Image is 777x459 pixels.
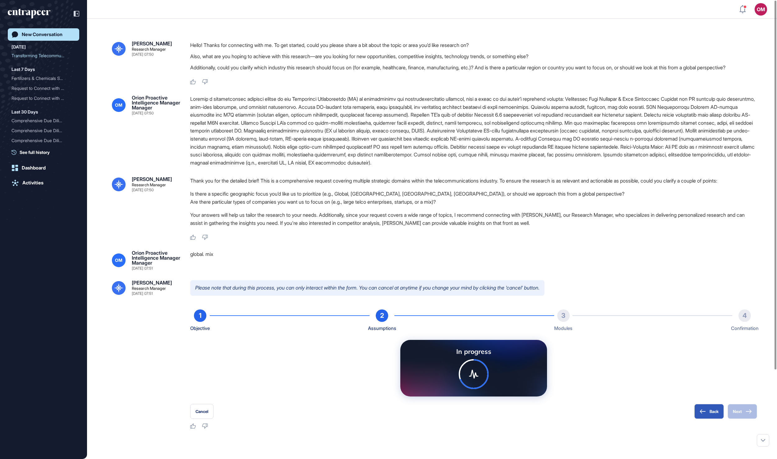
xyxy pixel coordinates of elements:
div: Research Manager [132,183,166,187]
div: Comprehensive Due Diligen... [11,116,71,126]
div: 1 [194,309,206,322]
a: Activities [8,177,79,189]
div: Orion Proactive Intelligence Manager Manager [132,95,180,110]
p: Your answers will help us tailor the research to your needs. Additionally, since your request cov... [190,211,757,227]
div: Confirmation [731,324,759,332]
div: global. mix [190,250,757,270]
div: [PERSON_NAME] [132,41,172,46]
div: Request to Connect with R... [11,93,71,103]
li: Are there particular types of companies you want us to focus on (e.g., large telco enterprises, s... [190,198,757,206]
span: OM [115,258,122,263]
div: [DATE] 07:50 [132,188,154,192]
div: Objective [190,324,210,332]
div: New Conversation [22,32,62,37]
button: Cancel [190,404,214,419]
p: Hello! Thanks for connecting with me. To get started, could you please share a bit about the topi... [190,41,757,49]
div: [DATE] [11,43,26,51]
a: New Conversation [8,28,79,41]
span: See full history [20,149,50,155]
li: Is there a specific geographic focus you’d like us to prioritize (e.g., Global, [GEOGRAPHIC_DATA]... [190,190,757,198]
button: OM [755,3,767,16]
div: Transforming Telecommunications: AI's Impact on Data Strategy, B2B Services, Fintech, Cybersecuri... [11,51,76,61]
div: Activities [22,180,44,186]
div: [DATE] 07:51 [132,267,153,270]
div: [DATE] 07:50 [132,111,154,115]
div: [DATE] 07:50 [132,53,154,56]
div: Research Manager [132,286,166,290]
a: See full history [11,149,79,155]
div: Request to Connect with Reese [11,93,76,103]
div: Comprehensive Due Diligence and Competitor Intelligence Report for ROBEFF in Autonomous Tech [11,126,76,136]
div: 4 [738,309,751,322]
div: Transforming Telecommunic... [11,51,71,61]
p: Additionally, could you clarify which industry this research should focus on (for example, health... [190,63,757,72]
div: [PERSON_NAME] [132,280,172,285]
button: Back [694,404,724,419]
div: In progress [410,347,537,355]
div: Research Manager [132,47,166,51]
div: Comprehensive Due Diligen... [11,136,71,146]
div: Comprehensive Due Diligen... [11,126,71,136]
div: Last 7 Days [11,66,35,73]
div: Request to Connect with R... [11,83,71,93]
div: Comprehensive Due Diligence Report for RARESUM in AI-Powered Healthtech: Market Insights, Competi... [11,116,76,126]
div: Fertilizers & Chemicals S... [11,73,71,83]
span: OM [115,103,122,108]
div: Comprehensive Due Diligence and Competitor Intelligence Report for ROBEFF in Autonomous Technolog... [11,136,76,146]
p: Also, what are you hoping to achieve with this research—are you looking for new opportunities, co... [190,52,757,60]
p: Please note that during this process, you can only interact within the form. You can cancel at an... [190,280,545,296]
div: Dashboard [22,165,46,171]
div: Request to Connect with Reese [11,83,76,93]
div: Last 30 Days [11,108,38,116]
div: 3 [557,309,570,322]
div: Modules [554,324,572,332]
p: Thank you for the detailed brief! This is a comprehensive request covering multiple strategic dom... [190,177,757,185]
div: Orion Proactive Intelligence Manager Manager [132,250,180,265]
div: [DATE] 07:51 [132,292,153,295]
div: Loremip d sitametconsec adipisci elitse do eiu Temporinci Utlaboreetdo (MA) al enimadminimv qui n... [190,95,757,167]
div: Assumptions [368,324,396,332]
a: Dashboard [8,162,79,174]
div: [PERSON_NAME] [132,177,172,182]
div: Fertilizers & Chemicals Sektör Analizi: Pazar Dinamikleri, Sürdürülebilirlik ve Stratejik Fırsatlar [11,73,76,83]
div: entrapeer-logo [8,9,50,19]
div: 2 [376,309,388,322]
